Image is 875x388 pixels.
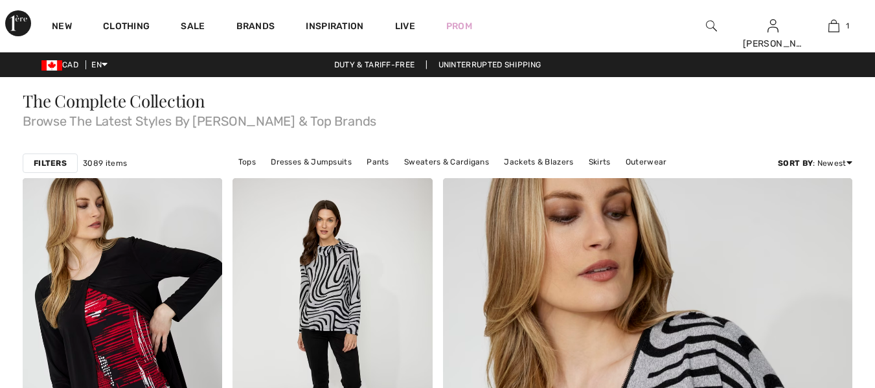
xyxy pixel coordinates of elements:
[232,154,262,170] a: Tops
[23,109,852,128] span: Browse The Latest Styles By [PERSON_NAME] & Top Brands
[23,89,205,112] span: The Complete Collection
[706,18,717,34] img: search the website
[360,154,396,170] a: Pants
[236,21,275,34] a: Brands
[792,291,862,323] iframe: Opens a widget where you can find more information
[103,21,150,34] a: Clothing
[804,18,864,34] a: 1
[41,60,84,69] span: CAD
[778,159,813,168] strong: Sort By
[497,154,580,170] a: Jackets & Blazers
[743,37,803,51] div: [PERSON_NAME]
[582,154,617,170] a: Skirts
[619,154,674,170] a: Outerwear
[767,19,778,32] a: Sign In
[41,60,62,71] img: Canadian Dollar
[83,157,127,169] span: 3089 items
[395,19,415,33] a: Live
[181,21,205,34] a: Sale
[5,10,31,36] img: 1ère Avenue
[34,157,67,169] strong: Filters
[52,21,72,34] a: New
[306,21,363,34] span: Inspiration
[446,19,472,33] a: Prom
[828,18,839,34] img: My Bag
[767,18,778,34] img: My Info
[398,154,495,170] a: Sweaters & Cardigans
[778,157,852,169] div: : Newest
[91,60,108,69] span: EN
[264,154,358,170] a: Dresses & Jumpsuits
[846,20,849,32] span: 1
